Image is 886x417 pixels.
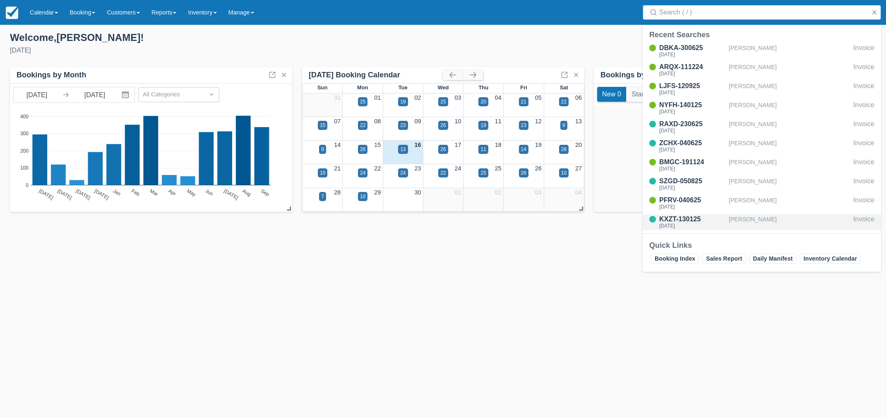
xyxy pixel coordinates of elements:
a: 02 [495,189,502,196]
a: Sales Report [702,254,746,264]
div: [DATE] [659,52,725,57]
div: Invoice [853,214,874,230]
div: 25 [360,98,365,105]
div: Recent Searches [649,30,874,40]
a: ARQX-111224[DATE][PERSON_NAME]Invoice [643,62,881,78]
div: Invoice [853,81,874,97]
div: SZGD-050825 [659,176,725,186]
div: 14 [521,146,526,153]
a: 08 [374,118,381,125]
a: 19 [535,141,542,148]
div: 19 [480,122,486,129]
a: 18 [495,141,502,148]
div: [DATE] [659,147,725,152]
div: 25 [480,169,486,177]
a: 04 [495,94,502,101]
span: Fri [520,84,527,91]
a: DBKA-300625[DATE][PERSON_NAME]Invoice [643,43,881,59]
a: 01 [374,94,381,101]
a: PFRV-040625[DATE][PERSON_NAME]Invoice [643,195,881,211]
a: 30 [414,189,421,196]
span: Sat [560,84,568,91]
div: [PERSON_NAME] [729,43,850,59]
div: RAXD-230625 [659,119,725,129]
div: LJFS-120925 [659,81,725,91]
div: Welcome , [PERSON_NAME] ! [10,31,437,44]
div: Invoice [853,100,874,116]
span: Tue [399,84,408,91]
div: [DATE] [659,204,725,209]
div: 26 [440,122,446,129]
a: 24 [455,165,461,172]
div: [DATE] [659,128,725,133]
a: 23 [414,165,421,172]
div: NYFH-140125 [659,100,725,110]
div: Invoice [853,195,874,211]
div: [DATE] Booking Calendar [309,70,443,80]
a: 06 [575,94,582,101]
div: 9 [562,122,565,129]
a: NYFH-140125[DATE][PERSON_NAME]Invoice [643,100,881,116]
button: Interact with the calendar and add the check-in date for your trip. [118,87,134,102]
a: 01 [455,189,461,196]
a: 21 [334,165,341,172]
div: 22 [561,98,567,105]
div: [PERSON_NAME] [729,81,850,97]
div: ARQX-111224 [659,62,725,72]
input: Search ( / ) [659,5,868,20]
div: 24 [360,169,365,177]
a: 14 [334,141,341,148]
a: 02 [414,94,421,101]
a: 20 [575,141,582,148]
div: 15 [320,122,325,129]
span: Thu [478,84,488,91]
div: 25 [440,98,446,105]
input: End Date [72,87,118,102]
a: 26 [535,165,542,172]
a: LJFS-120925[DATE][PERSON_NAME]Invoice [643,81,881,97]
div: ZCHX-040625 [659,138,725,148]
div: 10 [561,169,567,177]
a: 28 [334,189,341,196]
div: [PERSON_NAME] [729,157,850,173]
div: 9 [321,146,324,153]
a: 09 [414,118,421,125]
a: 31 [334,94,341,101]
div: Invoice [853,119,874,135]
div: Invoice [853,157,874,173]
div: 24 [400,169,406,177]
div: [DATE] [659,90,725,95]
div: 11 [480,146,486,153]
a: 05 [535,94,542,101]
div: Bookings by Month [600,70,670,80]
div: [DATE] [659,223,725,228]
div: [PERSON_NAME] [729,119,850,135]
div: Quick Links [649,240,874,250]
div: 23 [400,122,406,129]
div: 23 [521,122,526,129]
div: [PERSON_NAME] [729,138,850,154]
a: Daily Manifest [749,254,797,264]
a: 25 [495,165,502,172]
button: Starting 8 [627,87,665,102]
div: DBKA-300625 [659,43,725,53]
span: Sun [317,84,327,91]
div: [PERSON_NAME] [729,62,850,78]
div: Bookings by Month [17,70,86,80]
div: PFRV-040625 [659,195,725,205]
a: 12 [535,118,542,125]
div: 10 [320,169,325,177]
div: 19 [400,98,406,105]
div: [PERSON_NAME] [729,100,850,116]
a: BMGC-191124[DATE][PERSON_NAME]Invoice [643,157,881,173]
a: 22 [374,165,381,172]
a: 27 [575,165,582,172]
div: 21 [521,98,526,105]
div: BMGC-191124 [659,157,725,167]
a: 07 [334,118,341,125]
button: New 0 [597,87,626,102]
div: Invoice [853,62,874,78]
div: [DATE] [10,46,437,55]
a: Booking Index [651,254,699,264]
div: 22 [360,122,365,129]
